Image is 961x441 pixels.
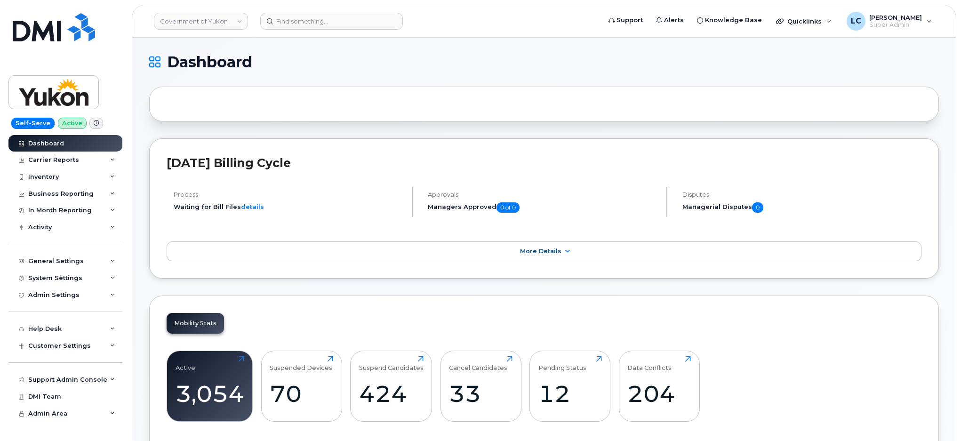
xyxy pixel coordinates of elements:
[359,356,424,416] a: Suspend Candidates424
[449,380,513,408] div: 33
[174,191,404,198] h4: Process
[174,202,404,211] li: Waiting for Bill Files
[682,191,921,198] h4: Disputes
[627,356,672,371] div: Data Conflicts
[270,356,333,416] a: Suspended Devices70
[428,202,658,213] h5: Managers Approved
[241,203,264,210] a: details
[176,380,244,408] div: 3,054
[449,356,507,371] div: Cancel Candidates
[497,202,520,213] span: 0 of 0
[359,380,424,408] div: 424
[167,55,252,69] span: Dashboard
[176,356,195,371] div: Active
[538,380,602,408] div: 12
[449,356,513,416] a: Cancel Candidates33
[538,356,602,416] a: Pending Status12
[167,156,921,170] h2: [DATE] Billing Cycle
[520,248,561,255] span: More Details
[359,356,424,371] div: Suspend Candidates
[627,356,691,416] a: Data Conflicts204
[627,380,691,408] div: 204
[270,356,332,371] div: Suspended Devices
[428,191,658,198] h4: Approvals
[176,356,244,416] a: Active3,054
[682,202,921,213] h5: Managerial Disputes
[752,202,763,213] span: 0
[270,380,333,408] div: 70
[538,356,586,371] div: Pending Status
